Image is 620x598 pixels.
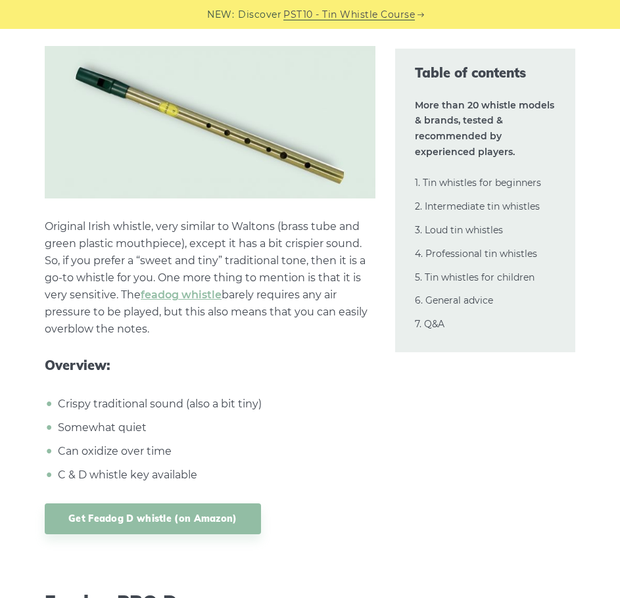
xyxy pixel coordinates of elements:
a: 3. Loud tin whistles [415,224,503,236]
a: 1. Tin whistles for beginners [415,177,541,189]
img: Feadog brass D tin whistle [45,46,375,198]
a: 6. General advice [415,294,493,306]
a: PST10 - Tin Whistle Course [283,7,415,22]
span: Table of contents [415,64,556,82]
li: C & D whistle key available [55,467,375,484]
li: Crispy traditional sound (also a bit tiny) [55,396,375,413]
span: Overview: [45,357,375,373]
span: NEW: [207,7,234,22]
strong: More than 20 whistle models & brands, tested & recommended by experienced players. [415,99,554,158]
a: 7. Q&A [415,318,444,330]
li: Somewhat quiet [55,419,375,436]
a: feadog whistle [141,288,222,301]
li: Can oxidize over time [55,443,375,460]
a: 4. Professional tin whistles [415,248,537,260]
a: 5. Tin whistles for children [415,271,535,283]
a: 2. Intermediate tin whistles [415,200,540,212]
span: Discover [238,7,281,22]
p: Original Irish whistle, very similar to Waltons (brass tube and green plastic mouthpiece), except... [45,218,375,338]
a: Get Feadog D whistle (on Amazon) [45,503,261,534]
